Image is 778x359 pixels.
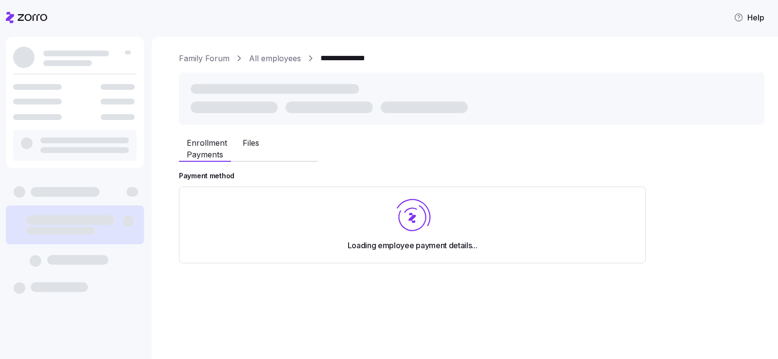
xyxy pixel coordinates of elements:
[179,171,764,181] h2: Payment method
[243,139,259,147] span: Files
[179,52,230,65] a: Family Forum
[187,139,227,147] span: Enrollment
[734,12,764,23] span: Help
[249,52,301,65] a: All employees
[348,239,477,252] span: Loading employee payment details...
[187,151,223,158] span: Payments
[726,8,772,27] button: Help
